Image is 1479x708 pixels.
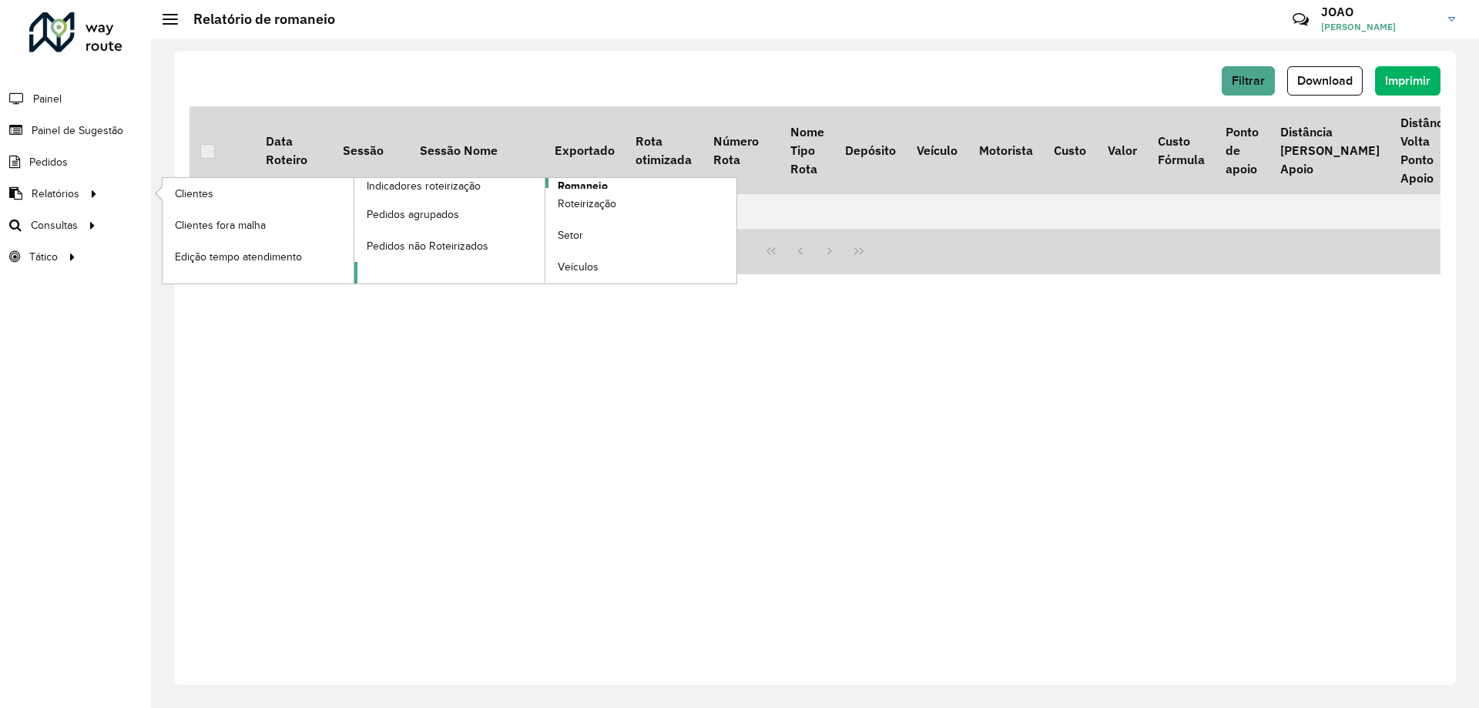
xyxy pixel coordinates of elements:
[354,199,545,230] a: Pedidos agrupados
[545,220,736,251] a: Setor
[29,154,68,170] span: Pedidos
[1222,66,1275,96] button: Filtrar
[29,249,58,265] span: Tático
[1232,74,1265,87] span: Filtrar
[163,241,354,272] a: Edição tempo atendimento
[558,227,583,243] span: Setor
[1385,74,1430,87] span: Imprimir
[163,178,354,209] a: Clientes
[33,91,62,107] span: Painel
[780,106,834,194] th: Nome Tipo Rota
[163,210,354,240] a: Clientes fora malha
[367,238,488,254] span: Pedidos não Roteirizados
[1297,74,1353,87] span: Download
[332,106,409,194] th: Sessão
[409,106,544,194] th: Sessão Nome
[175,186,213,202] span: Clientes
[32,122,123,139] span: Painel de Sugestão
[545,252,736,283] a: Veículos
[1216,106,1269,194] th: Ponto de apoio
[834,106,906,194] th: Depósito
[1147,106,1215,194] th: Custo Fórmula
[354,178,737,284] a: Romaneio
[545,189,736,220] a: Roteirização
[1390,106,1463,194] th: Distância Volta Ponto Apoio
[703,106,780,194] th: Número Rota
[968,106,1043,194] th: Motorista
[367,206,459,223] span: Pedidos agrupados
[544,106,625,194] th: Exportado
[175,217,266,233] span: Clientes fora malha
[625,106,702,194] th: Rota otimizada
[1269,106,1390,194] th: Distância [PERSON_NAME] Apoio
[354,230,545,261] a: Pedidos não Roteirizados
[367,178,481,194] span: Indicadores roteirização
[558,259,599,275] span: Veículos
[907,106,968,194] th: Veículo
[175,249,302,265] span: Edição tempo atendimento
[31,217,78,233] span: Consultas
[32,186,79,202] span: Relatórios
[178,11,335,28] h2: Relatório de romaneio
[1321,20,1437,34] span: [PERSON_NAME]
[1284,3,1317,36] a: Contato Rápido
[1321,5,1437,19] h3: JOAO
[1043,106,1096,194] th: Custo
[1375,66,1440,96] button: Imprimir
[1097,106,1147,194] th: Valor
[1287,66,1363,96] button: Download
[558,196,616,212] span: Roteirização
[558,178,608,194] span: Romaneio
[163,178,545,284] a: Indicadores roteirização
[255,106,332,194] th: Data Roteiro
